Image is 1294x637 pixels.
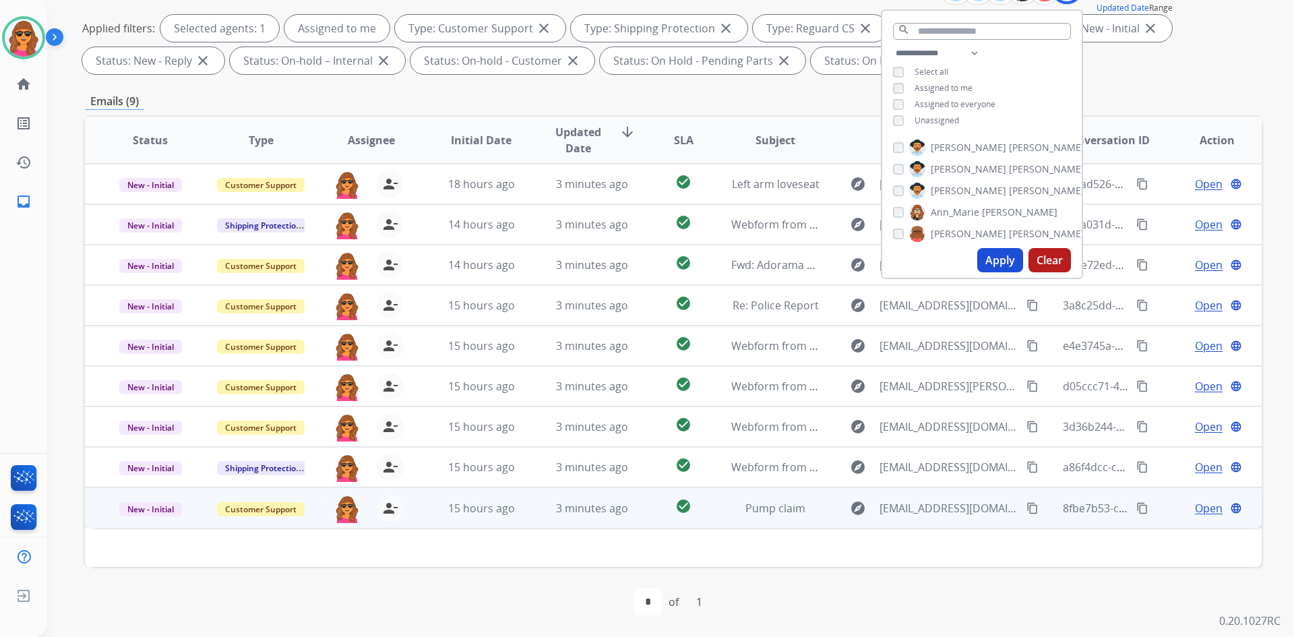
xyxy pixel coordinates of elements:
div: 1 [685,588,713,615]
mat-icon: content_copy [1136,502,1148,514]
mat-icon: close [1142,20,1159,36]
span: a86f4dcc-c1c9-4579-a47a-acced890972c [1063,460,1264,475]
span: Customer Support [217,421,305,435]
img: avatar [5,19,42,57]
mat-icon: close [565,53,581,69]
span: 3 minutes ago [556,379,628,394]
mat-icon: person_remove [382,176,398,192]
span: Open [1195,338,1223,354]
span: [PERSON_NAME] [931,141,1006,154]
span: Left arm loveseat [732,177,820,191]
mat-icon: content_copy [1136,421,1148,433]
img: agent-avatar [334,373,361,401]
mat-icon: content_copy [1026,502,1039,514]
mat-icon: content_copy [1136,218,1148,231]
span: New - Initial [119,259,182,273]
span: 3 minutes ago [556,419,628,434]
mat-icon: content_copy [1026,461,1039,473]
mat-icon: explore [850,257,866,273]
mat-icon: language [1230,502,1242,514]
span: Assigned to me [915,82,973,94]
mat-icon: language [1230,218,1242,231]
span: [PERSON_NAME] [931,227,1006,241]
div: Status: On-hold - Customer [410,47,594,74]
p: Applied filters: [82,20,155,36]
span: New - Initial [119,178,182,192]
span: 15 hours ago [448,419,515,434]
mat-icon: person_remove [382,459,398,475]
div: Status: New - Reply [82,47,224,74]
mat-icon: language [1230,178,1242,190]
span: 3 minutes ago [556,217,628,232]
mat-icon: content_copy [1026,299,1039,311]
span: Ann_Marie [931,206,979,219]
span: 3 minutes ago [556,501,628,516]
mat-icon: person_remove [382,257,398,273]
mat-icon: person_remove [382,216,398,233]
span: [PERSON_NAME] [1009,184,1084,198]
span: Fwd: Adorama Ord# 33930128 [731,257,884,272]
span: Re: Police Report [733,298,819,313]
span: Customer Support [217,340,305,354]
span: [EMAIL_ADDRESS][DOMAIN_NAME] [880,459,1018,475]
span: 3 minutes ago [556,298,628,313]
mat-icon: content_copy [1026,380,1039,392]
div: Status: On Hold - Pending Parts [600,47,805,74]
span: [PERSON_NAME] [1009,141,1084,154]
span: Range [1097,2,1173,13]
button: Updated Date [1097,3,1149,13]
span: [EMAIL_ADDRESS][PERSON_NAME][DOMAIN_NAME] [880,378,1018,394]
span: Open [1195,176,1223,192]
mat-icon: language [1230,421,1242,433]
span: [PERSON_NAME] [931,184,1006,198]
span: 8fbe7b53-ccf7-4cee-a725-118dfcb6c4aa [1063,501,1262,516]
mat-icon: person_remove [382,500,398,516]
mat-icon: content_copy [1136,299,1148,311]
mat-icon: close [776,53,792,69]
span: 18 hours ago [448,177,515,191]
span: [PERSON_NAME] [931,162,1006,176]
span: Type [249,132,274,148]
span: Webform from [EMAIL_ADDRESS][DOMAIN_NAME] on [DATE] [731,338,1037,353]
mat-icon: check_circle [675,498,691,514]
span: Customer Support [217,178,305,192]
span: [EMAIL_ADDRESS][DOMAIN_NAME] [880,419,1018,435]
span: 15 hours ago [448,379,515,394]
span: 14 hours ago [448,217,515,232]
mat-icon: close [857,20,873,36]
span: Unassigned [915,115,959,126]
mat-icon: check_circle [675,255,691,271]
mat-icon: content_copy [1136,178,1148,190]
mat-icon: explore [850,216,866,233]
mat-icon: explore [850,338,866,354]
span: Customer Support [217,299,305,313]
span: Open [1195,459,1223,475]
span: SLA [674,132,694,148]
mat-icon: check_circle [675,295,691,311]
mat-icon: search [898,24,910,36]
mat-icon: arrow_downward [619,124,636,140]
img: agent-avatar [334,454,361,482]
th: Action [1151,117,1262,164]
span: Subject [756,132,795,148]
mat-icon: close [536,20,552,36]
div: Type: Shipping Protection [571,15,747,42]
mat-icon: check_circle [675,214,691,231]
mat-icon: explore [850,419,866,435]
span: 15 hours ago [448,338,515,353]
div: Selected agents: 1 [160,15,279,42]
div: of [669,594,679,610]
span: Shipping Protection [217,461,309,475]
img: agent-avatar [334,292,361,320]
span: [EMAIL_ADDRESS][DOMAIN_NAME] [880,216,1018,233]
span: Updated Date [548,124,609,156]
img: agent-avatar [334,413,361,442]
img: agent-avatar [334,495,361,523]
button: Clear [1028,248,1071,272]
span: Customer Support [217,259,305,273]
mat-icon: check_circle [675,457,691,473]
div: Assigned to me [284,15,390,42]
mat-icon: language [1230,461,1242,473]
mat-icon: language [1230,340,1242,352]
span: New - Initial [119,218,182,233]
